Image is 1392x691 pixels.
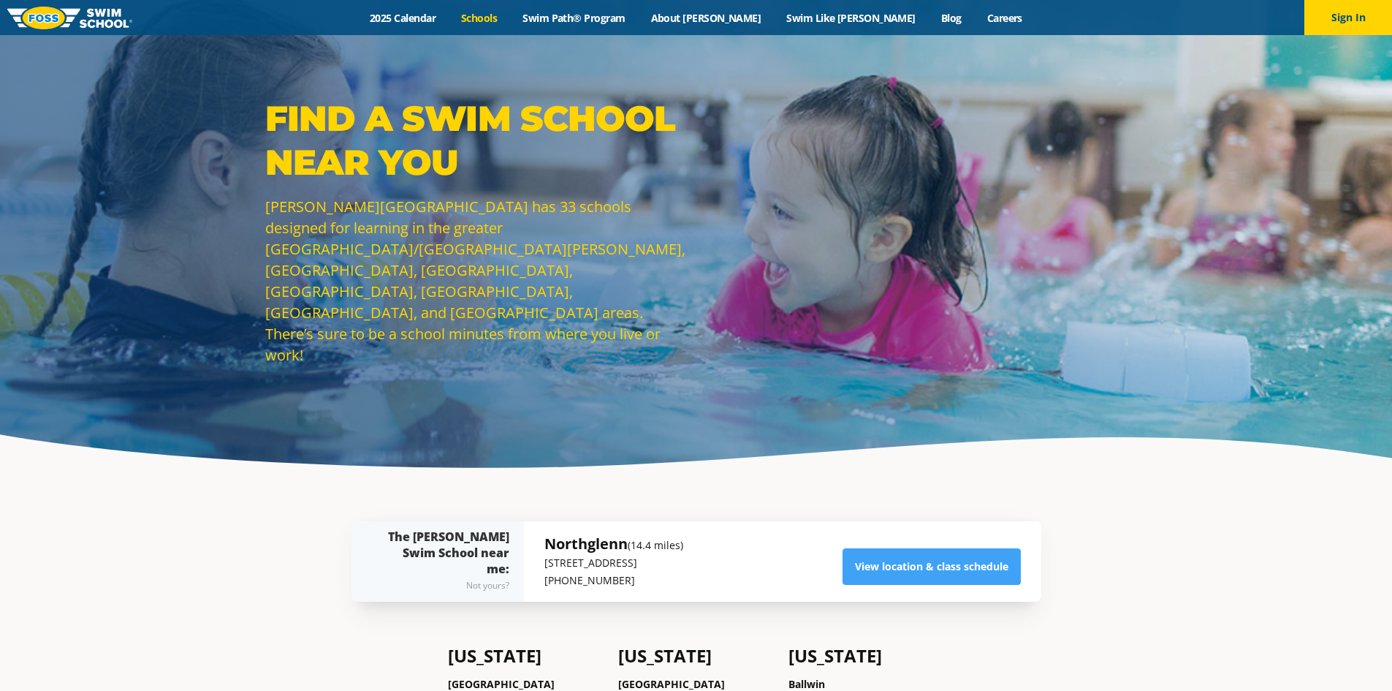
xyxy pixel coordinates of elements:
h4: [US_STATE] [618,646,774,666]
a: 2025 Calendar [357,11,449,25]
div: The [PERSON_NAME] Swim School near me: [381,529,509,594]
small: (14.4 miles) [628,538,683,552]
a: Blog [928,11,974,25]
a: Schools [449,11,510,25]
a: Swim Path® Program [510,11,638,25]
a: [GEOGRAPHIC_DATA] [618,677,725,691]
div: Not yours? [381,577,509,594]
p: [PHONE_NUMBER] [544,572,683,589]
img: FOSS Swim School Logo [7,7,132,29]
a: [GEOGRAPHIC_DATA] [448,677,555,691]
p: [STREET_ADDRESS] [544,554,683,572]
h5: Northglenn [544,534,683,554]
a: View location & class schedule [843,548,1021,585]
h4: [US_STATE] [448,646,604,666]
a: Swim Like [PERSON_NAME] [774,11,929,25]
p: [PERSON_NAME][GEOGRAPHIC_DATA] has 33 schools designed for learning in the greater [GEOGRAPHIC_DA... [265,196,689,366]
h4: [US_STATE] [788,646,944,666]
p: Find a Swim School Near You [265,97,689,184]
a: About [PERSON_NAME] [638,11,774,25]
a: Ballwin [788,677,825,691]
a: Careers [974,11,1035,25]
